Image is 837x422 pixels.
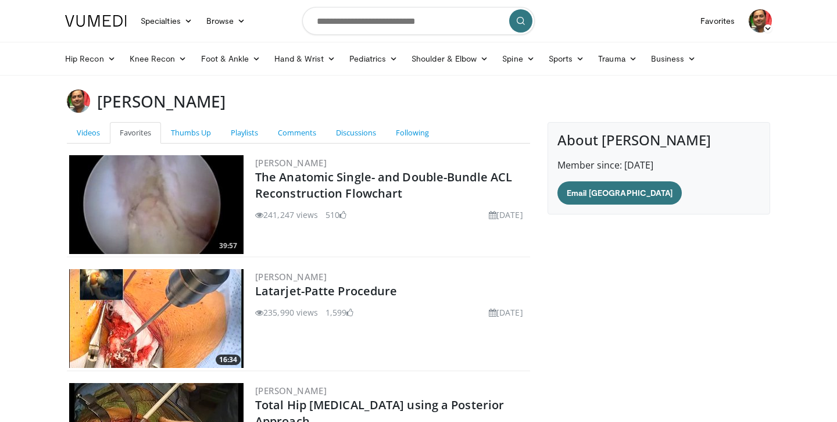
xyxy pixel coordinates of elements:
a: Browse [199,9,253,33]
span: 39:57 [216,241,241,251]
input: Search topics, interventions [302,7,535,35]
a: Knee Recon [123,47,194,70]
h4: About [PERSON_NAME] [557,132,760,149]
a: Comments [268,122,326,144]
a: Spine [495,47,541,70]
li: 1,599 [325,306,354,319]
a: Sports [542,47,592,70]
a: Pediatrics [342,47,405,70]
li: 241,247 views [255,209,318,221]
a: Favorites [693,9,742,33]
a: Videos [67,122,110,144]
a: Following [386,122,439,144]
li: [DATE] [489,306,523,319]
li: 235,990 views [255,306,318,319]
li: [DATE] [489,209,523,221]
a: Trauma [591,47,644,70]
a: [PERSON_NAME] [255,157,327,169]
p: Member since: [DATE] [557,158,760,172]
span: 16:34 [216,355,241,365]
a: [PERSON_NAME] [255,271,327,282]
a: Discussions [326,122,386,144]
img: 617583_3.png.300x170_q85_crop-smart_upscale.jpg [69,269,244,368]
a: Hand & Wrist [267,47,342,70]
a: Email [GEOGRAPHIC_DATA] [557,181,682,205]
a: Specialties [134,9,199,33]
img: Avatar [67,90,90,113]
a: [PERSON_NAME] [255,385,327,396]
img: Avatar [749,9,772,33]
a: Favorites [110,122,161,144]
a: Hip Recon [58,47,123,70]
a: Shoulder & Elbow [405,47,495,70]
li: 510 [325,209,346,221]
a: Playlists [221,122,268,144]
a: 39:57 [69,155,244,254]
img: Fu_0_3.png.300x170_q85_crop-smart_upscale.jpg [69,155,244,254]
a: Thumbs Up [161,122,221,144]
a: 16:34 [69,269,244,368]
a: Business [644,47,703,70]
a: Latarjet-Patte Procedure [255,283,397,299]
a: The Anatomic Single- and Double-Bundle ACL Reconstruction Flowchart [255,169,512,201]
h3: [PERSON_NAME] [97,90,226,113]
a: Foot & Ankle [194,47,268,70]
img: VuMedi Logo [65,15,127,27]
